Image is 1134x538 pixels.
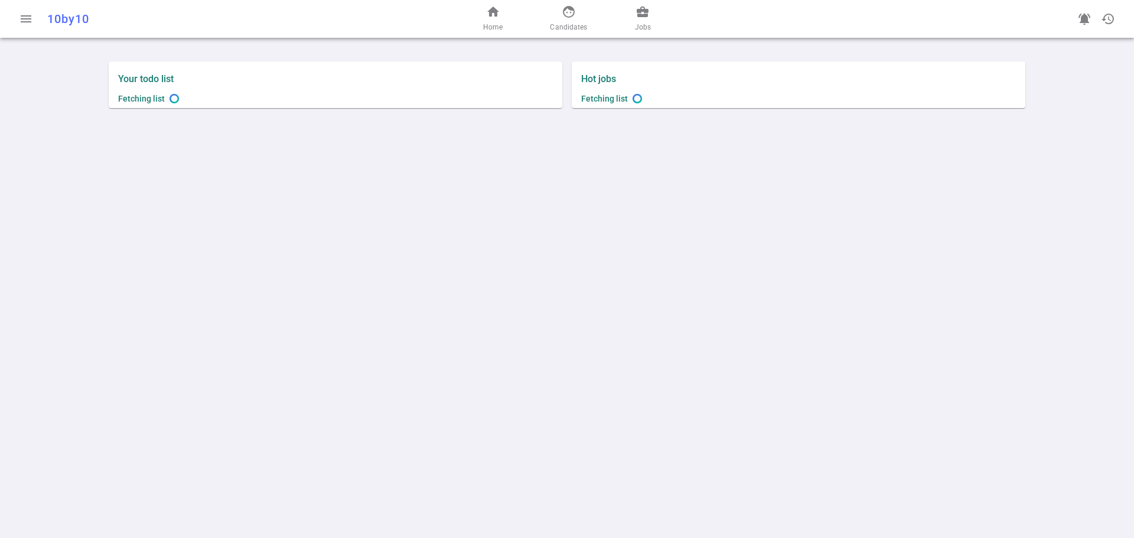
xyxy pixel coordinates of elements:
a: Go to see announcements [1073,7,1096,31]
label: Hot jobs [581,73,794,84]
span: Home [483,21,503,33]
span: notifications_active [1077,12,1091,26]
span: Candidates [550,21,587,33]
span: menu [19,12,33,26]
span: Jobs [635,21,651,33]
button: Open menu [14,7,38,31]
span: home [486,5,500,19]
a: Candidates [550,5,587,33]
label: Your todo list [118,73,553,84]
span: face [562,5,576,19]
a: Home [483,5,503,33]
span: history [1101,12,1115,26]
a: Jobs [635,5,651,33]
span: business_center [636,5,650,19]
span: Fetching list [581,94,628,103]
div: 10by10 [47,12,373,26]
button: Open history [1096,7,1120,31]
span: Fetching list [118,94,165,103]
